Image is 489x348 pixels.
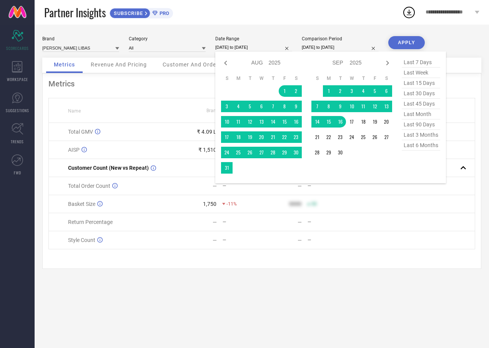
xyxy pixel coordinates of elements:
[289,201,301,207] div: 9999
[308,219,346,225] div: —
[402,5,416,19] div: Open download list
[358,131,369,143] td: Thu Sep 25 2025
[334,75,346,81] th: Tuesday
[233,147,244,158] td: Mon Aug 25 2025
[323,131,334,143] td: Mon Sep 22 2025
[334,131,346,143] td: Tue Sep 23 2025
[369,101,381,112] td: Fri Sep 12 2025
[223,219,261,225] div: —
[311,201,317,207] span: 50
[308,237,346,243] div: —
[226,201,237,207] span: -11%
[6,108,29,113] span: SUGGESTIONS
[311,101,323,112] td: Sun Sep 07 2025
[221,116,233,128] td: Sun Aug 10 2025
[129,36,206,41] div: Category
[244,147,256,158] td: Tue Aug 26 2025
[206,108,232,113] span: Brand Value
[68,183,110,189] span: Total Order Count
[54,61,75,68] span: Metrics
[290,101,302,112] td: Sat Aug 09 2025
[311,147,323,158] td: Sun Sep 28 2025
[381,116,392,128] td: Sat Sep 20 2025
[334,147,346,158] td: Tue Sep 30 2025
[402,57,440,68] span: last 7 days
[44,5,106,20] span: Partner Insights
[388,36,425,49] button: APPLY
[91,61,147,68] span: Revenue And Pricing
[223,183,261,189] div: —
[308,183,346,189] div: —
[244,116,256,128] td: Tue Aug 12 2025
[298,219,302,225] div: —
[369,116,381,128] td: Fri Sep 19 2025
[267,101,279,112] td: Thu Aug 07 2025
[221,101,233,112] td: Sun Aug 03 2025
[402,99,440,109] span: last 45 days
[110,6,173,18] a: SUBSCRIBEPRO
[402,130,440,140] span: last 3 months
[334,85,346,97] td: Tue Sep 02 2025
[323,101,334,112] td: Mon Sep 08 2025
[221,131,233,143] td: Sun Aug 17 2025
[198,147,216,153] div: ₹ 1,510
[256,116,267,128] td: Wed Aug 13 2025
[223,237,261,243] div: —
[290,85,302,97] td: Sat Aug 02 2025
[290,147,302,158] td: Sat Aug 30 2025
[244,101,256,112] td: Tue Aug 05 2025
[334,101,346,112] td: Tue Sep 09 2025
[358,75,369,81] th: Thursday
[244,75,256,81] th: Tuesday
[381,85,392,97] td: Sat Sep 06 2025
[323,147,334,158] td: Mon Sep 29 2025
[323,85,334,97] td: Mon Sep 01 2025
[233,101,244,112] td: Mon Aug 04 2025
[158,10,169,16] span: PRO
[358,101,369,112] td: Thu Sep 11 2025
[369,75,381,81] th: Friday
[302,43,379,51] input: Select comparison period
[302,36,379,41] div: Comparison Period
[346,131,358,143] td: Wed Sep 24 2025
[311,131,323,143] td: Sun Sep 21 2025
[68,219,113,225] span: Return Percentage
[110,10,145,16] span: SUBSCRIBE
[6,45,29,51] span: SCORECARDS
[221,75,233,81] th: Sunday
[267,131,279,143] td: Thu Aug 21 2025
[358,116,369,128] td: Thu Sep 18 2025
[68,201,95,207] span: Basket Size
[197,129,216,135] div: ₹ 4.09 L
[221,147,233,158] td: Sun Aug 24 2025
[369,131,381,143] td: Fri Sep 26 2025
[267,75,279,81] th: Thursday
[298,237,302,243] div: —
[298,183,302,189] div: —
[213,219,217,225] div: —
[11,139,24,144] span: TRENDS
[381,131,392,143] td: Sat Sep 27 2025
[213,183,217,189] div: —
[233,116,244,128] td: Mon Aug 11 2025
[256,75,267,81] th: Wednesday
[290,116,302,128] td: Sat Aug 16 2025
[381,101,392,112] td: Sat Sep 13 2025
[402,119,440,130] span: last 90 days
[203,201,216,207] div: 1,750
[14,170,21,176] span: FWD
[279,75,290,81] th: Friday
[221,58,230,68] div: Previous month
[68,237,95,243] span: Style Count
[381,75,392,81] th: Saturday
[215,43,292,51] input: Select date range
[7,76,28,82] span: WORKSPACE
[68,165,149,171] span: Customer Count (New vs Repeat)
[279,147,290,158] td: Fri Aug 29 2025
[290,131,302,143] td: Sat Aug 23 2025
[402,78,440,88] span: last 15 days
[256,101,267,112] td: Wed Aug 06 2025
[279,101,290,112] td: Fri Aug 08 2025
[279,131,290,143] td: Fri Aug 22 2025
[279,85,290,97] td: Fri Aug 01 2025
